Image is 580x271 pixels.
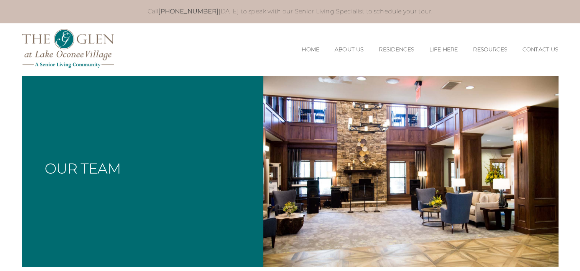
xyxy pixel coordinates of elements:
a: Life Here [429,46,458,53]
h2: Our Team [45,162,121,175]
img: The Glen Lake Oconee Home [22,29,114,68]
a: Home [302,46,319,53]
a: [PHONE_NUMBER] [158,8,218,15]
a: About Us [335,46,363,53]
a: Contact Us [522,46,559,53]
a: Residences [379,46,414,53]
p: Call [DATE] to speak with our Senior Living Specialist to schedule your tour. [37,8,544,16]
a: Resources [473,46,507,53]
